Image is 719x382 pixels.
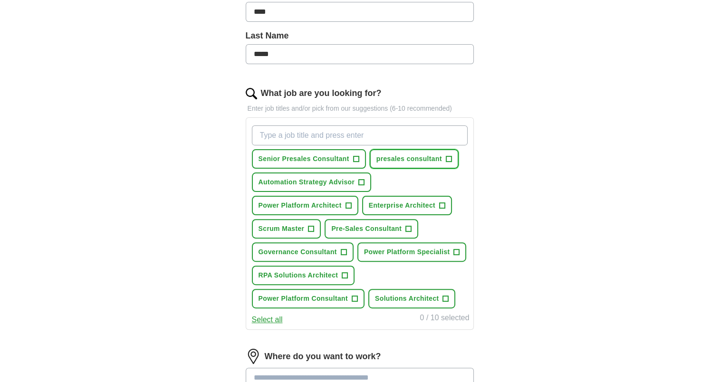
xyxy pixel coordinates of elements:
span: Power Platform Consultant [259,294,348,304]
div: 0 / 10 selected [420,312,469,325]
button: Senior Presales Consultant [252,149,366,169]
span: Power Platform Specialist [364,247,450,257]
img: search.png [246,88,257,99]
button: RPA Solutions Architect [252,266,355,285]
button: presales consultant [370,149,459,169]
span: Automation Strategy Advisor [259,177,355,187]
button: Power Platform Specialist [357,242,467,262]
button: Automation Strategy Advisor [252,172,372,192]
button: Scrum Master [252,219,321,239]
img: location.png [246,349,261,364]
span: Solutions Architect [375,294,439,304]
label: What job are you looking for? [261,87,382,100]
span: Enterprise Architect [369,201,435,210]
span: RPA Solutions Architect [259,270,338,280]
button: Enterprise Architect [362,196,452,215]
button: Select all [252,314,283,325]
label: Where do you want to work? [265,350,381,363]
span: Senior Presales Consultant [259,154,349,164]
span: presales consultant [376,154,442,164]
button: Power Platform Architect [252,196,358,215]
p: Enter job titles and/or pick from our suggestions (6-10 recommended) [246,104,474,114]
button: Solutions Architect [368,289,455,308]
span: Scrum Master [259,224,305,234]
button: Power Platform Consultant [252,289,364,308]
span: Pre-Sales Consultant [331,224,402,234]
label: Last Name [246,29,474,42]
span: Governance Consultant [259,247,337,257]
button: Pre-Sales Consultant [325,219,418,239]
button: Governance Consultant [252,242,354,262]
span: Power Platform Architect [259,201,342,210]
input: Type a job title and press enter [252,125,468,145]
